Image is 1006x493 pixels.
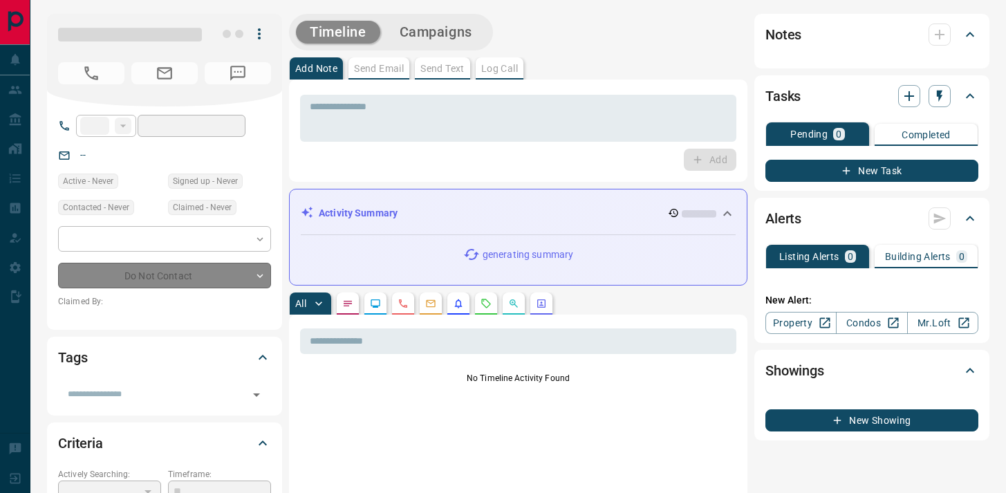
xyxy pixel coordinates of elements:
[173,201,232,214] span: Claimed - Never
[481,298,492,309] svg: Requests
[173,174,238,188] span: Signed up - Never
[342,298,353,309] svg: Notes
[370,298,381,309] svg: Lead Browsing Activity
[453,298,464,309] svg: Listing Alerts
[765,207,801,230] h2: Alerts
[319,206,398,221] p: Activity Summary
[63,201,129,214] span: Contacted - Never
[536,298,547,309] svg: Agent Actions
[58,346,87,369] h2: Tags
[907,312,978,334] a: Mr.Loft
[58,432,103,454] h2: Criteria
[902,130,951,140] p: Completed
[398,298,409,309] svg: Calls
[425,298,436,309] svg: Emails
[296,21,380,44] button: Timeline
[300,372,736,384] p: No Timeline Activity Found
[295,64,337,73] p: Add Note
[63,174,113,188] span: Active - Never
[58,62,124,84] span: No Number
[959,252,965,261] p: 0
[765,18,978,51] div: Notes
[779,252,839,261] p: Listing Alerts
[386,21,486,44] button: Campaigns
[58,341,271,374] div: Tags
[58,263,271,288] div: Do Not Contact
[483,248,573,262] p: generating summary
[765,293,978,308] p: New Alert:
[58,427,271,460] div: Criteria
[765,160,978,182] button: New Task
[765,409,978,431] button: New Showing
[765,360,824,382] h2: Showings
[58,295,271,308] p: Claimed By:
[765,24,801,46] h2: Notes
[58,468,161,481] p: Actively Searching:
[885,252,951,261] p: Building Alerts
[80,149,86,160] a: --
[848,252,853,261] p: 0
[765,354,978,387] div: Showings
[765,85,801,107] h2: Tasks
[168,468,271,481] p: Timeframe:
[790,129,828,139] p: Pending
[836,312,907,334] a: Condos
[301,201,736,226] div: Activity Summary
[765,312,837,334] a: Property
[836,129,841,139] p: 0
[247,385,266,404] button: Open
[295,299,306,308] p: All
[131,62,198,84] span: No Email
[508,298,519,309] svg: Opportunities
[765,202,978,235] div: Alerts
[205,62,271,84] span: No Number
[765,80,978,113] div: Tasks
